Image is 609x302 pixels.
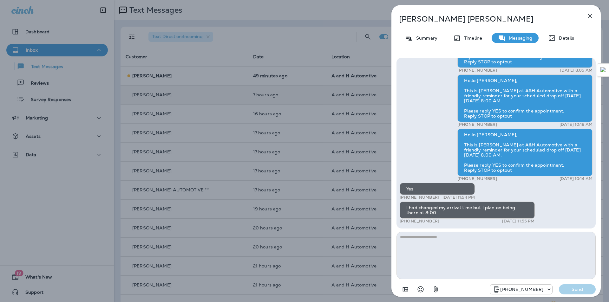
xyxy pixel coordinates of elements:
div: I had changed my arrival time but I plan on being there at 8:00 [400,202,535,219]
p: [PERSON_NAME] [PERSON_NAME] [399,15,572,23]
div: Yes [400,183,475,195]
img: Detect Auto [600,67,606,73]
p: Timeline [461,35,482,41]
button: Select an emoji [414,283,427,296]
p: [PHONE_NUMBER] [400,219,439,224]
p: [DATE] 10:14 AM [560,176,593,181]
p: [PHONE_NUMBER] [457,68,497,73]
div: Hello [PERSON_NAME], This is [PERSON_NAME] at A&H Automotive with a friendly reminder for your sc... [457,129,593,176]
p: Messaging [506,35,532,41]
div: Hello [PERSON_NAME], This is [PERSON_NAME] at A&H Automotive with a friendly reminder for your sc... [457,74,593,122]
p: [DATE] 11:54 PM [442,195,475,200]
p: [DATE] 10:18 AM [560,122,593,127]
div: +1 (405) 873-8731 [490,286,552,293]
p: [PHONE_NUMBER] [457,122,497,127]
p: Details [556,35,574,41]
button: Add in a premade template [399,283,412,296]
p: [PHONE_NUMBER] [457,176,497,181]
p: [PHONE_NUMBER] [400,195,439,200]
p: Summary [413,35,437,41]
p: [PHONE_NUMBER] [500,287,543,292]
p: [DATE] 11:55 PM [502,219,534,224]
p: [DATE] 8:05 AM [560,68,593,73]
